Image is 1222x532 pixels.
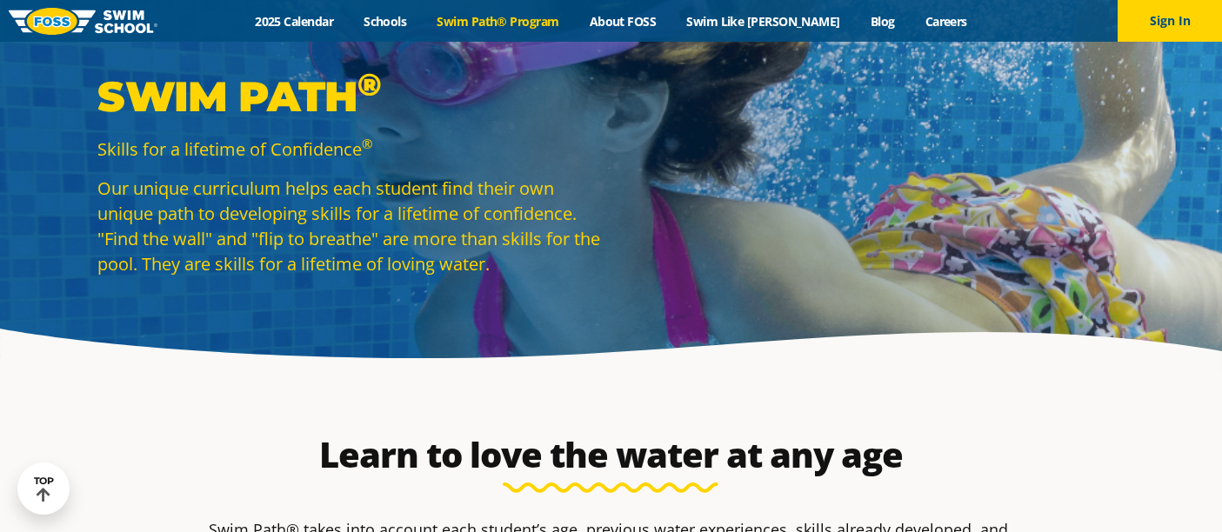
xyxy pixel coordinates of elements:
[34,475,54,502] div: TOP
[357,65,381,103] sup: ®
[97,176,602,276] p: Our unique curriculum helps each student find their own unique path to developing skills for a li...
[97,136,602,162] p: Skills for a lifetime of Confidence
[855,13,910,30] a: Blog
[574,13,671,30] a: About FOSS
[910,13,982,30] a: Careers
[240,13,349,30] a: 2025 Calendar
[349,13,422,30] a: Schools
[422,13,574,30] a: Swim Path® Program
[97,70,602,123] p: Swim Path
[671,13,856,30] a: Swim Like [PERSON_NAME]
[9,8,157,35] img: FOSS Swim School Logo
[362,135,372,152] sup: ®
[200,434,1021,475] h2: Learn to love the water at any age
